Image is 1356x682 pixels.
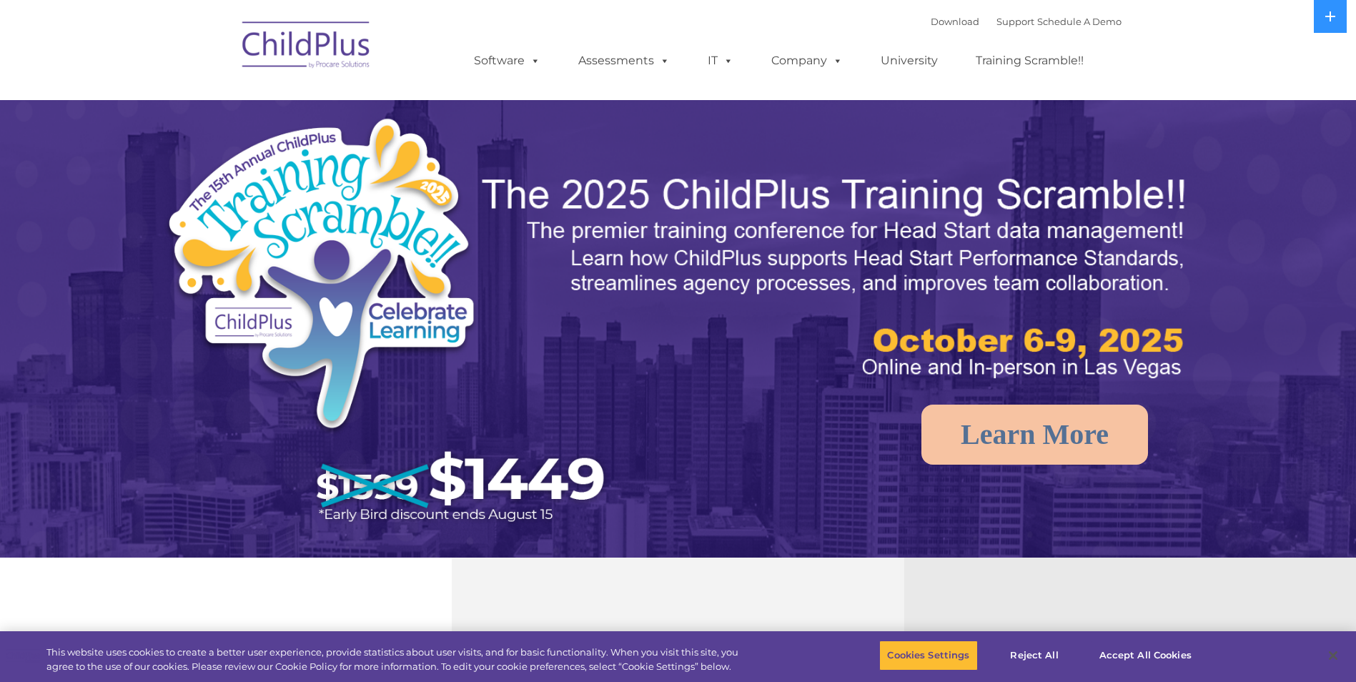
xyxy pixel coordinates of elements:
button: Cookies Settings [879,641,977,671]
a: Schedule A Demo [1037,16,1122,27]
a: University [866,46,952,75]
a: Assessments [564,46,684,75]
button: Reject All [990,641,1079,671]
button: Accept All Cookies [1092,641,1199,671]
span: Phone number [199,153,259,164]
a: Training Scramble!! [961,46,1098,75]
span: Last name [199,94,242,105]
div: This website uses cookies to create a better user experience, provide statistics about user visit... [46,646,746,673]
button: Close [1317,640,1349,671]
img: ChildPlus by Procare Solutions [235,11,378,83]
font: | [931,16,1122,27]
a: IT [693,46,748,75]
a: Company [757,46,857,75]
a: Software [460,46,555,75]
a: Download [931,16,979,27]
a: Support [996,16,1034,27]
a: Learn More [921,405,1148,465]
